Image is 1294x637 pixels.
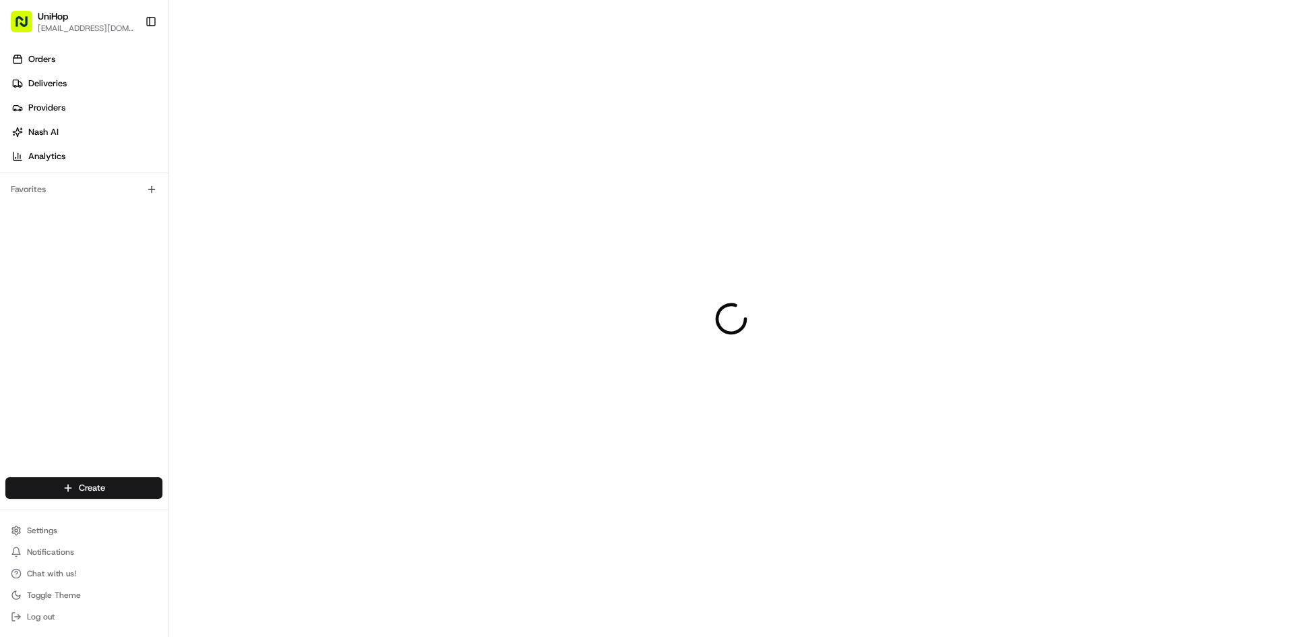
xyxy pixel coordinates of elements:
button: Create [5,477,162,499]
span: Notifications [27,547,74,557]
div: Favorites [5,179,162,200]
span: Create [79,482,105,494]
a: Orders [5,49,168,70]
a: Analytics [5,146,168,167]
span: Deliveries [28,78,67,90]
button: Toggle Theme [5,586,162,605]
button: Notifications [5,543,162,562]
span: Chat with us! [27,568,76,579]
button: Chat with us! [5,564,162,583]
a: Providers [5,97,168,119]
span: Log out [27,611,55,622]
button: Log out [5,607,162,626]
span: Analytics [28,150,65,162]
button: [EMAIL_ADDRESS][DOMAIN_NAME] [38,23,134,34]
button: UniHop[EMAIL_ADDRESS][DOMAIN_NAME] [5,5,140,38]
a: Deliveries [5,73,168,94]
a: Nash AI [5,121,168,143]
button: Settings [5,521,162,540]
button: UniHop [38,9,68,23]
span: Orders [28,53,55,65]
span: Settings [27,525,57,536]
span: Providers [28,102,65,114]
span: Nash AI [28,126,59,138]
span: Toggle Theme [27,590,81,601]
